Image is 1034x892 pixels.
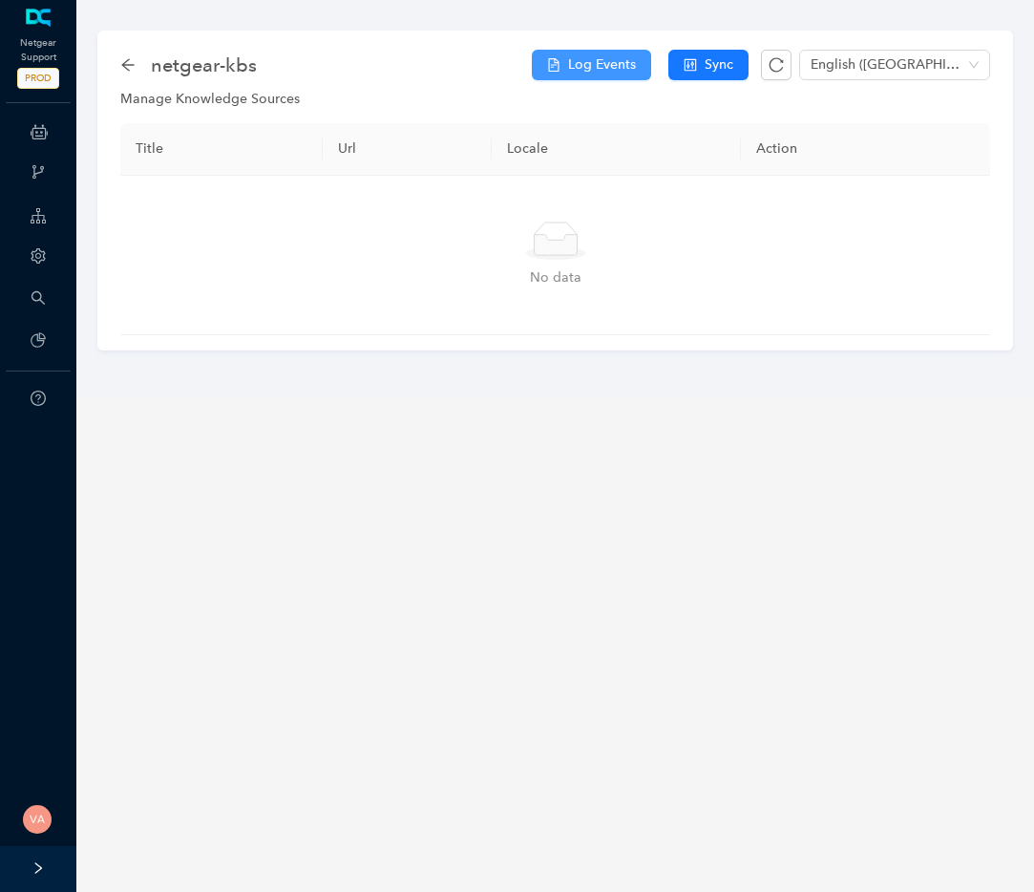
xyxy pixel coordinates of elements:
[31,332,46,348] span: pie-chart
[492,123,741,176] th: Locale
[532,50,651,80] button: file-textLog Events
[143,267,967,288] div: No data
[17,68,59,89] span: PROD
[811,51,979,79] span: English (United States)
[323,123,492,176] th: Url
[769,57,784,73] span: reload
[31,290,46,306] span: search
[23,805,52,834] img: 5c5f7907468957e522fad195b8a1453a
[31,391,46,406] span: question-circle
[120,89,990,110] div: Manage Knowledge Sources
[705,54,733,75] span: Sync
[31,248,46,264] span: setting
[151,50,257,80] span: netgear-kbs
[741,123,990,176] th: Action
[684,58,697,72] span: control
[120,57,136,74] div: back
[668,50,749,80] button: controlSync
[120,123,323,176] th: Title
[31,164,46,180] span: branches
[547,58,560,72] span: file-text
[120,57,136,73] span: arrow-left
[568,54,636,75] span: Log Events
